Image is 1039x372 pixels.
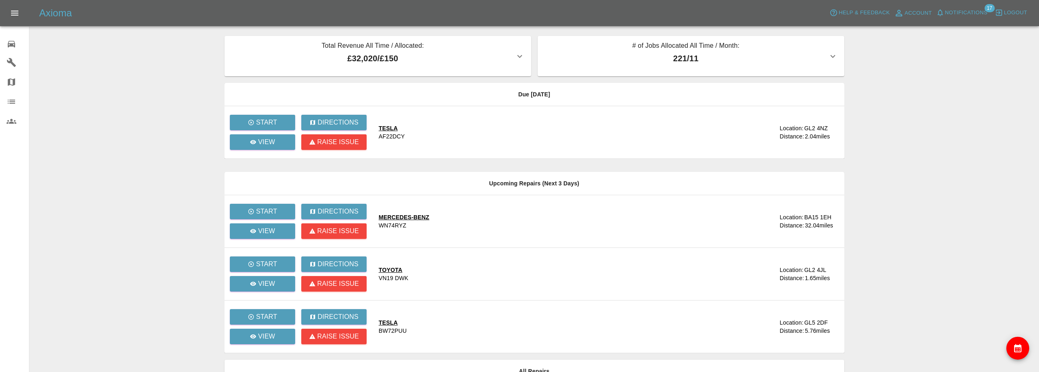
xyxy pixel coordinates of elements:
div: GL2 4JL [804,266,826,274]
button: Help & Feedback [828,7,892,19]
button: Start [230,309,295,325]
span: Help & Feedback [839,8,890,18]
a: TESLABW72PUU [379,319,738,335]
div: 2.04 miles [805,132,838,140]
span: Notifications [945,8,988,18]
p: View [258,332,275,341]
button: Raise issue [301,223,367,239]
button: Directions [301,115,367,130]
div: VN19 DWK [379,274,409,282]
a: View [230,276,295,292]
div: Location: [780,266,803,274]
button: # of Jobs Allocated All Time / Month:221/11 [538,36,844,76]
div: AF22DCY [379,132,405,140]
button: Start [230,204,295,219]
button: Logout [993,7,1029,19]
div: 5.76 miles [805,327,838,335]
p: Raise issue [317,137,358,147]
button: Raise issue [301,329,367,344]
p: Start [256,207,277,216]
button: availability [1006,337,1029,360]
button: Directions [301,256,367,272]
button: Open drawer [5,3,24,23]
button: Total Revenue All Time / Allocated:£32,020/£150 [225,36,531,76]
button: Directions [301,204,367,219]
p: 221 / 11 [544,52,828,65]
div: Distance: [780,221,804,229]
p: Raise issue [317,226,358,236]
p: View [258,137,275,147]
p: Total Revenue All Time / Allocated: [231,41,515,52]
div: MERCEDES-BENZ [379,213,429,221]
p: # of Jobs Allocated All Time / Month: [544,41,828,52]
p: View [258,226,275,236]
div: Distance: [780,274,804,282]
div: WN74RYZ [379,221,407,229]
a: Location:GL2 4JLDistance:1.65miles [744,266,837,282]
div: BW72PUU [379,327,407,335]
div: TOYOTA [379,266,409,274]
a: View [230,223,295,239]
a: Account [892,7,934,20]
p: Directions [317,207,358,216]
button: Raise issue [301,134,367,150]
p: Raise issue [317,279,358,289]
a: TESLAAF22DCY [379,124,738,140]
th: Due [DATE] [225,83,844,106]
div: TESLA [379,124,405,132]
div: GL5 2DF [804,319,828,327]
a: MERCEDES-BENZWN74RYZ [379,213,738,229]
a: TOYOTAVN19 DWK [379,266,738,282]
div: TESLA [379,319,407,327]
button: Raise issue [301,276,367,292]
a: View [230,329,295,344]
h5: Axioma [39,7,72,20]
button: Directions [301,309,367,325]
a: View [230,134,295,150]
button: Start [230,256,295,272]
a: Location:BA15 1EHDistance:32.04miles [744,213,837,229]
p: Directions [317,259,358,269]
p: Raise issue [317,332,358,341]
p: Directions [317,118,358,127]
div: GL2 4NZ [804,124,828,132]
span: Logout [1004,8,1027,18]
div: Distance: [780,327,804,335]
div: Distance: [780,132,804,140]
button: Start [230,115,295,130]
div: 1.65 miles [805,274,838,282]
div: Location: [780,319,803,327]
p: Start [256,312,277,322]
div: 32.04 miles [805,221,838,229]
p: Start [256,118,277,127]
p: £32,020 / £150 [231,52,515,65]
button: Notifications [934,7,990,19]
div: Location: [780,213,803,221]
a: Location:GL5 2DFDistance:5.76miles [744,319,837,335]
span: 17 [984,4,995,12]
p: Directions [317,312,358,322]
div: BA15 1EH [804,213,832,221]
th: Upcoming Repairs (Next 3 Days) [225,172,844,195]
span: Account [905,9,932,18]
p: Start [256,259,277,269]
p: View [258,279,275,289]
a: Location:GL2 4NZDistance:2.04miles [744,124,837,140]
div: Location: [780,124,803,132]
